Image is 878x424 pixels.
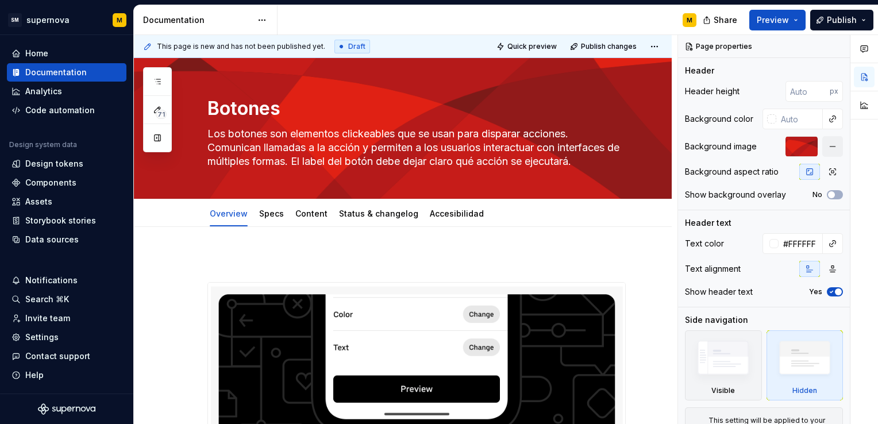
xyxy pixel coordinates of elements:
[7,290,126,309] button: Search ⌘K
[25,177,76,188] div: Components
[685,113,753,125] div: Background color
[685,217,731,229] div: Header text
[291,201,332,225] div: Content
[685,189,786,201] div: Show background overlay
[430,209,484,218] a: Accesibilidad
[749,10,806,30] button: Preview
[493,38,562,55] button: Quick preview
[25,369,44,381] div: Help
[7,192,126,211] a: Assets
[7,366,126,384] button: Help
[685,141,757,152] div: Background image
[567,38,642,55] button: Publish changes
[295,209,328,218] a: Content
[25,313,70,324] div: Invite team
[25,86,62,97] div: Analytics
[7,82,126,101] a: Analytics
[25,234,79,245] div: Data sources
[205,125,623,171] textarea: Los botones son elementos clickeables que se usan para disparar acciones. Comunican llamadas a la...
[7,101,126,120] a: Code automation
[776,109,823,129] input: Auto
[425,201,488,225] div: Accesibilidad
[25,294,69,305] div: Search ⌘K
[810,10,873,30] button: Publish
[685,86,740,97] div: Header height
[714,14,737,26] span: Share
[685,238,724,249] div: Text color
[830,87,838,96] p: px
[687,16,692,25] div: M
[25,67,87,78] div: Documentation
[7,230,126,249] a: Data sources
[685,314,748,326] div: Side navigation
[25,158,83,169] div: Design tokens
[779,233,823,254] input: Auto
[785,81,830,102] input: Auto
[259,209,284,218] a: Specs
[685,166,779,178] div: Background aspect ratio
[205,201,252,225] div: Overview
[157,42,325,51] span: This page is new and has not been published yet.
[809,287,822,296] label: Yes
[792,386,817,395] div: Hidden
[7,63,126,82] a: Documentation
[685,263,741,275] div: Text alignment
[581,42,637,51] span: Publish changes
[7,309,126,327] a: Invite team
[25,48,48,59] div: Home
[205,95,623,122] textarea: Botones
[255,201,288,225] div: Specs
[7,328,126,346] a: Settings
[7,347,126,365] button: Contact support
[2,7,131,32] button: SMsupernovaM
[8,13,22,27] div: SM
[143,14,252,26] div: Documentation
[25,196,52,207] div: Assets
[507,42,557,51] span: Quick preview
[26,14,70,26] div: supernova
[812,190,822,199] label: No
[339,209,418,218] a: Status & changelog
[25,215,96,226] div: Storybook stories
[117,16,122,25] div: M
[685,330,762,400] div: Visible
[7,211,126,230] a: Storybook stories
[757,14,789,26] span: Preview
[210,209,248,218] a: Overview
[9,140,77,149] div: Design system data
[25,275,78,286] div: Notifications
[25,350,90,362] div: Contact support
[697,10,745,30] button: Share
[348,42,365,51] span: Draft
[7,271,126,290] button: Notifications
[7,155,126,173] a: Design tokens
[334,201,423,225] div: Status & changelog
[156,110,167,119] span: 71
[7,44,126,63] a: Home
[685,65,714,76] div: Header
[711,386,735,395] div: Visible
[25,105,95,116] div: Code automation
[685,286,753,298] div: Show header text
[38,403,95,415] svg: Supernova Logo
[7,174,126,192] a: Components
[767,330,844,400] div: Hidden
[25,332,59,343] div: Settings
[827,14,857,26] span: Publish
